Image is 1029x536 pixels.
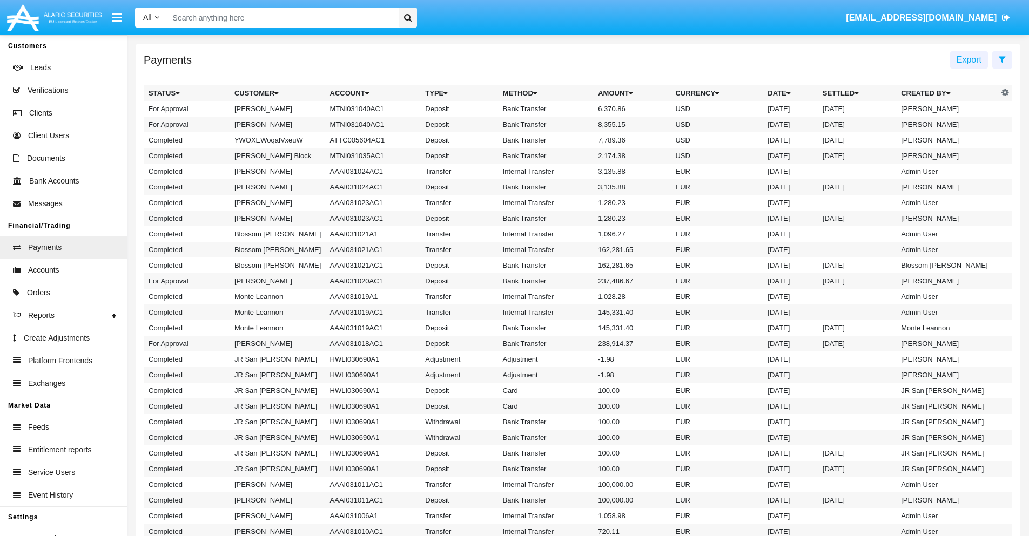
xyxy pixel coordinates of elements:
[326,242,421,257] td: AAAI031021AC1
[763,101,818,117] td: [DATE]
[897,398,998,414] td: JR San [PERSON_NAME]
[897,289,998,304] td: Admin User
[27,153,65,164] span: Documents
[818,148,897,164] td: [DATE]
[763,195,818,211] td: [DATE]
[144,461,230,477] td: Completed
[818,445,897,461] td: [DATE]
[326,117,421,132] td: MTNI031040AC1
[499,273,594,289] td: Bank Transfer
[594,242,671,257] td: 162,281.65
[326,461,421,477] td: HWLI030690A1
[144,117,230,132] td: For Approval
[326,148,421,164] td: MTNI031035AC1
[594,383,671,398] td: 100.00
[594,445,671,461] td: 100.00
[897,445,998,461] td: JR San [PERSON_NAME]
[499,508,594,524] td: Internal Transfer
[897,477,998,492] td: Admin User
[499,336,594,351] td: Bank Transfer
[671,492,763,508] td: EUR
[421,477,498,492] td: Transfer
[326,430,421,445] td: HWLI030690A1
[144,56,192,64] h5: Payments
[671,445,763,461] td: EUR
[326,336,421,351] td: AAAI031018AC1
[499,351,594,367] td: Adjustment
[30,62,51,73] span: Leads
[897,195,998,211] td: Admin User
[144,304,230,320] td: Completed
[594,398,671,414] td: 100.00
[499,85,594,101] th: Method
[499,148,594,164] td: Bank Transfer
[421,195,498,211] td: Transfer
[499,445,594,461] td: Bank Transfer
[763,132,818,148] td: [DATE]
[421,85,498,101] th: Type
[594,508,671,524] td: 1,058.98
[326,101,421,117] td: MTNI031040AC1
[326,477,421,492] td: AAAI031011AC1
[671,85,763,101] th: Currency
[763,164,818,179] td: [DATE]
[230,508,326,524] td: [PERSON_NAME]
[230,101,326,117] td: [PERSON_NAME]
[763,414,818,430] td: [DATE]
[144,414,230,430] td: Completed
[144,477,230,492] td: Completed
[421,179,498,195] td: Deposit
[326,508,421,524] td: AAAI031006A1
[230,211,326,226] td: [PERSON_NAME]
[818,211,897,226] td: [DATE]
[499,320,594,336] td: Bank Transfer
[230,320,326,336] td: Monte Leannon
[957,55,981,64] span: Export
[818,117,897,132] td: [DATE]
[326,289,421,304] td: AAAI031019A1
[499,101,594,117] td: Bank Transfer
[594,132,671,148] td: 7,789.36
[594,477,671,492] td: 100,000.00
[763,148,818,164] td: [DATE]
[499,430,594,445] td: Bank Transfer
[144,242,230,257] td: Completed
[897,164,998,179] td: Admin User
[326,492,421,508] td: AAAI031011AC1
[143,13,152,22] span: All
[897,336,998,351] td: [PERSON_NAME]
[594,226,671,242] td: 1,096.27
[29,107,52,119] span: Clients
[897,273,998,289] td: [PERSON_NAME]
[326,445,421,461] td: HWLI030690A1
[818,320,897,336] td: [DATE]
[594,461,671,477] td: 100.00
[28,467,75,478] span: Service Users
[671,148,763,164] td: USD
[230,351,326,367] td: JR San [PERSON_NAME]
[421,148,498,164] td: Deposit
[230,336,326,351] td: [PERSON_NAME]
[671,195,763,211] td: EUR
[671,461,763,477] td: EUR
[144,101,230,117] td: For Approval
[326,85,421,101] th: Account
[897,148,998,164] td: [PERSON_NAME]
[27,287,50,298] span: Orders
[144,336,230,351] td: For Approval
[499,414,594,430] td: Bank Transfer
[421,367,498,383] td: Adjustment
[763,289,818,304] td: [DATE]
[144,132,230,148] td: Completed
[28,378,65,389] span: Exchanges
[144,164,230,179] td: Completed
[897,257,998,273] td: Blossom [PERSON_NAME]
[144,508,230,524] td: Completed
[28,444,92,456] span: Entitlement reports
[326,273,421,289] td: AAAI031020AC1
[144,85,230,101] th: Status
[499,132,594,148] td: Bank Transfer
[499,492,594,508] td: Bank Transfer
[28,310,55,321] span: Reports
[24,333,90,344] span: Create Adjustments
